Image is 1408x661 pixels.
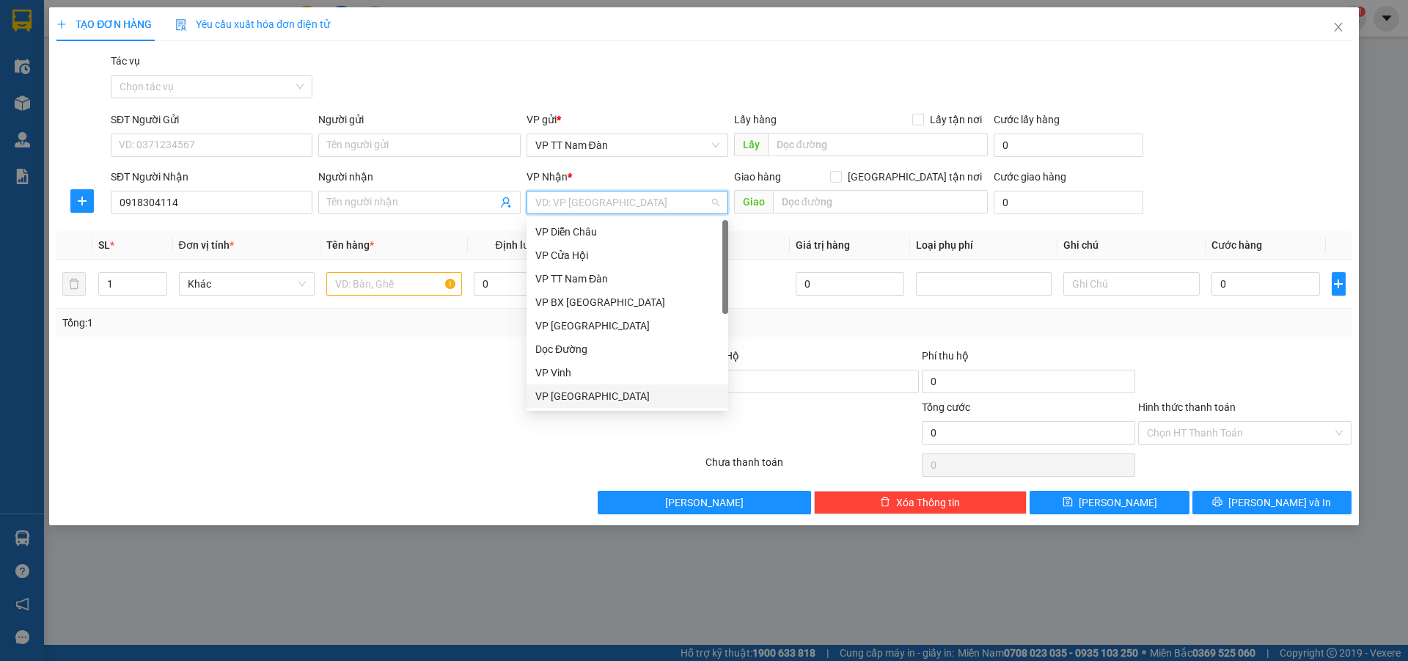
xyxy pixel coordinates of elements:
label: Hình thức thanh toán [1138,401,1236,413]
div: VP TT Nam Đàn [527,267,728,291]
span: Giao [734,190,773,213]
button: save[PERSON_NAME] [1030,491,1189,514]
div: VP BX Quảng Ngãi [527,291,728,314]
input: Cước lấy hàng [994,134,1143,157]
span: Lấy tận nơi [924,112,988,128]
input: Ghi Chú [1063,272,1199,296]
div: VP BX [GEOGRAPHIC_DATA] [535,294,719,310]
input: VD: Bàn, Ghế [326,272,462,296]
div: Người nhận [318,169,520,185]
input: 0 [796,272,905,296]
span: [PERSON_NAME] [1079,494,1157,511]
div: VP [GEOGRAPHIC_DATA] [535,318,719,334]
div: VP TT Nam Đàn [535,271,719,287]
th: Loại phụ phí [910,231,1057,260]
button: Close [1318,7,1359,48]
div: Chưa thanh toán [704,454,920,480]
span: Thu Hộ [705,350,739,362]
label: Cước giao hàng [994,171,1066,183]
span: plus [56,19,67,29]
span: user-add [500,197,512,208]
span: Định lượng [495,239,547,251]
div: Tổng: 1 [62,315,543,331]
span: Giá trị hàng [796,239,850,251]
span: [PERSON_NAME] và In [1228,494,1331,511]
span: Đơn vị tính [179,239,234,251]
button: [PERSON_NAME] [598,491,811,514]
input: Dọc đường [768,133,988,156]
span: printer [1212,497,1222,508]
div: VP Diễn Châu [535,224,719,240]
span: Xóa Thông tin [896,494,960,511]
span: Tên hàng [326,239,374,251]
div: Người gửi [318,112,520,128]
div: VP Cầu Yên Xuân [527,314,728,337]
div: SĐT Người Nhận [111,169,312,185]
span: Cước hàng [1211,239,1262,251]
span: delete [880,497,890,508]
span: save [1063,497,1073,508]
div: SĐT Người Gửi [111,112,312,128]
button: deleteXóa Thông tin [814,491,1027,514]
span: close [1332,21,1344,33]
span: VP Nhận [527,171,568,183]
div: VP Diễn Châu [527,220,728,244]
input: Dọc đường [773,190,988,213]
button: delete [62,272,86,296]
span: [GEOGRAPHIC_DATA] tận nơi [842,169,988,185]
span: Lấy hàng [734,114,777,125]
div: Dọc Đường [535,341,719,357]
span: plus [71,195,93,207]
div: VP [GEOGRAPHIC_DATA] [535,388,719,404]
span: Yêu cầu xuất hóa đơn điện tử [175,18,330,30]
div: VP gửi [527,112,728,128]
th: Ghi chú [1057,231,1205,260]
label: Cước lấy hàng [994,114,1060,125]
input: Cước giao hàng [994,191,1143,214]
span: [PERSON_NAME] [665,494,744,511]
label: Tác vụ [111,55,140,67]
button: plus [70,189,94,213]
button: printer[PERSON_NAME] và In [1192,491,1352,514]
div: VP Cửa Hội [535,247,719,263]
div: Dọc Đường [527,337,728,361]
span: Lấy [734,133,768,156]
span: Tổng cước [922,401,970,413]
span: SL [98,239,110,251]
div: VP Vinh [535,365,719,381]
span: Khác [188,273,306,295]
div: VP Cửa Hội [527,244,728,267]
div: VP Vinh [527,361,728,384]
div: VP Đà Nẵng [527,384,728,408]
span: plus [1332,278,1345,290]
span: Giao hàng [734,171,781,183]
button: plus [1332,272,1346,296]
img: icon [175,19,187,31]
span: VP TT Nam Đàn [535,134,719,156]
span: TẠO ĐƠN HÀNG [56,18,152,30]
div: Phí thu hộ [922,348,1135,370]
